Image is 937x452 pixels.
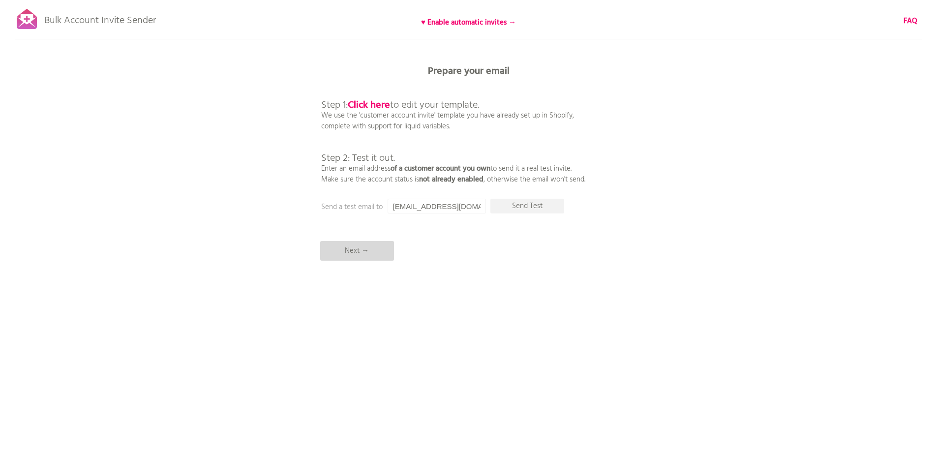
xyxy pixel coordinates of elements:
[391,163,490,175] b: of a customer account you own
[321,97,479,113] span: Step 1: to edit your template.
[904,16,917,27] a: FAQ
[321,202,518,212] p: Send a test email to
[490,199,564,213] p: Send Test
[419,174,484,185] b: not already enabled
[348,97,390,113] a: Click here
[321,151,395,166] span: Step 2: Test it out.
[421,17,516,29] b: ♥ Enable automatic invites →
[321,79,585,185] p: We use the 'customer account invite' template you have already set up in Shopify, complete with s...
[320,241,394,261] p: Next →
[904,15,917,27] b: FAQ
[44,6,156,30] p: Bulk Account Invite Sender
[428,63,510,79] b: Prepare your email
